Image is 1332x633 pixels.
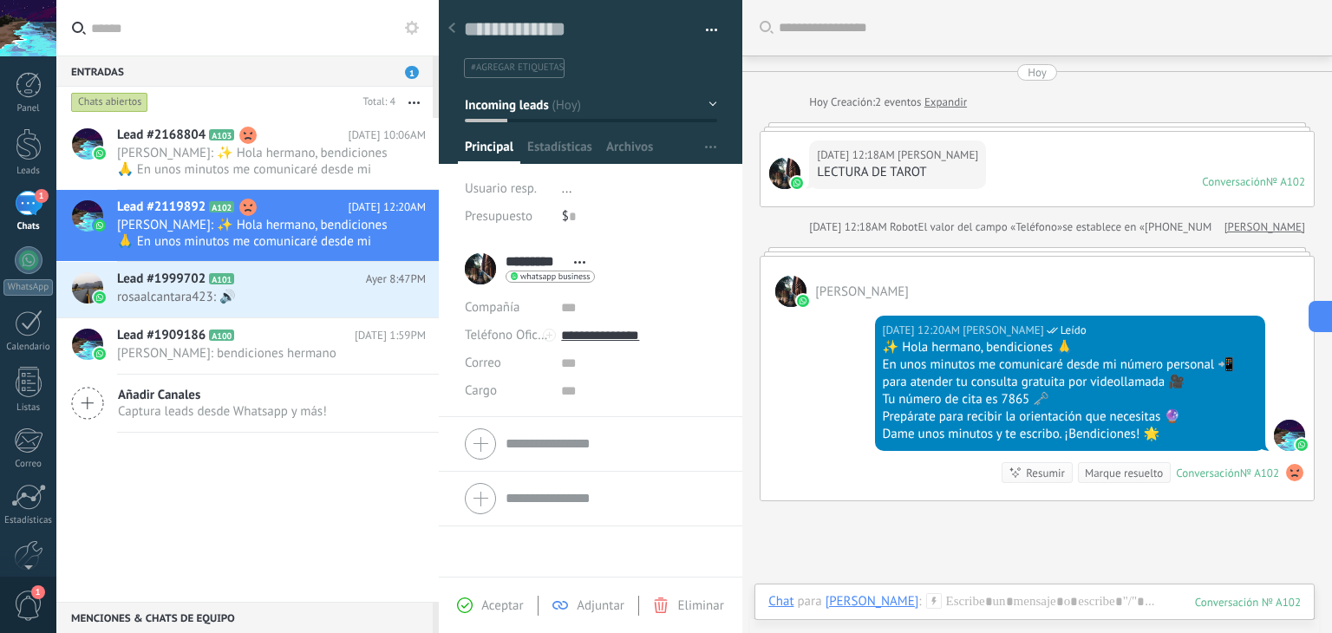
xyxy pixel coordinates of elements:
[883,356,1257,391] div: En unos minutos me comunicaré desde mi número personal 📲 para atender tu consulta gratuita por vi...
[471,62,564,74] span: #agregar etiquetas
[117,289,393,305] span: rosaalcantara423: 🔊
[769,158,800,189] span: Musa Btta
[677,597,723,614] span: Eliminar
[118,387,327,403] span: Añadir Canales
[1026,465,1065,481] div: Resumir
[3,459,54,470] div: Correo
[118,403,327,420] span: Captura leads desde Whatsapp y más!
[3,515,54,526] div: Estadísticas
[356,94,395,111] div: Total: 4
[405,66,419,79] span: 1
[883,391,1257,408] div: Tu número de cita es 7865 🗝️
[117,127,206,144] span: Lead #2168804
[56,602,433,633] div: Menciones & Chats de equipo
[826,593,919,609] div: Musa Btta
[94,348,106,360] img: waba.svg
[31,585,45,599] span: 1
[797,295,809,307] img: waba.svg
[562,203,717,231] div: $
[465,384,497,397] span: Cargo
[465,294,548,322] div: Compañía
[917,219,1062,236] span: El valor del campo «Teléfono»
[209,273,234,284] span: A101
[1085,465,1163,481] div: Marque resuelto
[1224,219,1305,236] a: [PERSON_NAME]
[1061,322,1087,339] span: Leído
[918,593,921,610] span: :
[883,408,1257,426] div: Prepárate para recibir la orientación que necesitas 🔮
[465,377,548,405] div: Cargo
[562,180,572,197] span: ...
[3,103,54,114] div: Panel
[809,219,890,236] div: [DATE] 12:18AM
[898,147,978,164] span: Musa Btta
[817,164,978,181] div: LECTURA DE TAROT
[1274,420,1305,451] span: Julian Cortes
[465,349,501,377] button: Correo
[348,199,426,216] span: [DATE] 12:20AM
[117,271,206,288] span: Lead #1999702
[56,118,439,189] a: Lead #2168804 A103 [DATE] 10:06AM [PERSON_NAME]: ✨ Hola hermano, bendiciones 🙏 En unos minutos me...
[883,322,963,339] div: [DATE] 12:20AM
[963,322,1043,339] span: Julian Cortes (Sales Office)
[56,55,433,87] div: Entradas
[3,342,54,353] div: Calendario
[465,203,549,231] div: Presupuesto
[366,271,426,288] span: Ayer 8:47PM
[815,284,909,300] span: Musa Btta
[809,94,831,111] div: Hoy
[56,190,439,261] a: Lead #2119892 A102 [DATE] 12:20AM [PERSON_NAME]: ✨ Hola hermano, bendiciones 🙏 En unos minutos me...
[1062,219,1240,236] span: se establece en «[PHONE_NUMBER]»
[3,402,54,414] div: Listas
[890,219,917,234] span: Robot
[1296,439,1308,451] img: waba.svg
[1202,174,1266,189] div: Conversación
[94,291,106,303] img: waba.svg
[791,177,803,189] img: waba.svg
[527,139,592,164] span: Estadísticas
[209,201,234,212] span: A102
[798,593,822,610] span: para
[817,147,898,164] div: [DATE] 12:18AM
[56,262,439,317] a: Lead #1999702 A101 Ayer 8:47PM rosaalcantara423: 🔊
[883,339,1257,356] div: ✨ Hola hermano, bendiciones 🙏
[35,189,49,203] span: 1
[71,92,148,113] div: Chats abiertos
[775,276,806,307] span: Musa Btta
[465,180,537,197] span: Usuario resp.
[465,175,549,203] div: Usuario resp.
[355,327,426,344] span: [DATE] 1:59PM
[1195,595,1301,610] div: 102
[809,94,967,111] div: Creación:
[3,221,54,232] div: Chats
[209,129,234,140] span: A103
[465,208,532,225] span: Presupuesto
[481,597,523,614] span: Aceptar
[883,426,1257,443] div: Dame unos minutos y te escribo. ¡Bendiciones! 🌟
[465,322,548,349] button: Teléfono Oficina
[117,217,393,250] span: [PERSON_NAME]: ✨ Hola hermano, bendiciones 🙏 En unos minutos me comunicaré desde mi número person...
[117,199,206,216] span: Lead #2119892
[1240,466,1279,480] div: № A102
[1266,174,1305,189] div: № A102
[465,355,501,371] span: Correo
[875,94,921,111] span: 2 eventos
[117,345,393,362] span: [PERSON_NAME]: bendiciones hermano
[117,327,206,344] span: Lead #1909186
[117,145,393,178] span: [PERSON_NAME]: ✨ Hola hermano, bendiciones 🙏 En unos minutos me comunicaré desde mi número person...
[1028,64,1047,81] div: Hoy
[520,272,590,281] span: whatsapp business
[56,318,439,374] a: Lead #1909186 A100 [DATE] 1:59PM [PERSON_NAME]: bendiciones hermano
[348,127,426,144] span: [DATE] 10:06AM
[465,327,555,343] span: Teléfono Oficina
[94,147,106,160] img: waba.svg
[209,330,234,341] span: A100
[1176,466,1240,480] div: Conversación
[465,139,513,164] span: Principal
[606,139,653,164] span: Archivos
[94,219,106,232] img: waba.svg
[3,166,54,177] div: Leads
[3,279,53,296] div: WhatsApp
[924,94,967,111] a: Expandir
[577,597,624,614] span: Adjuntar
